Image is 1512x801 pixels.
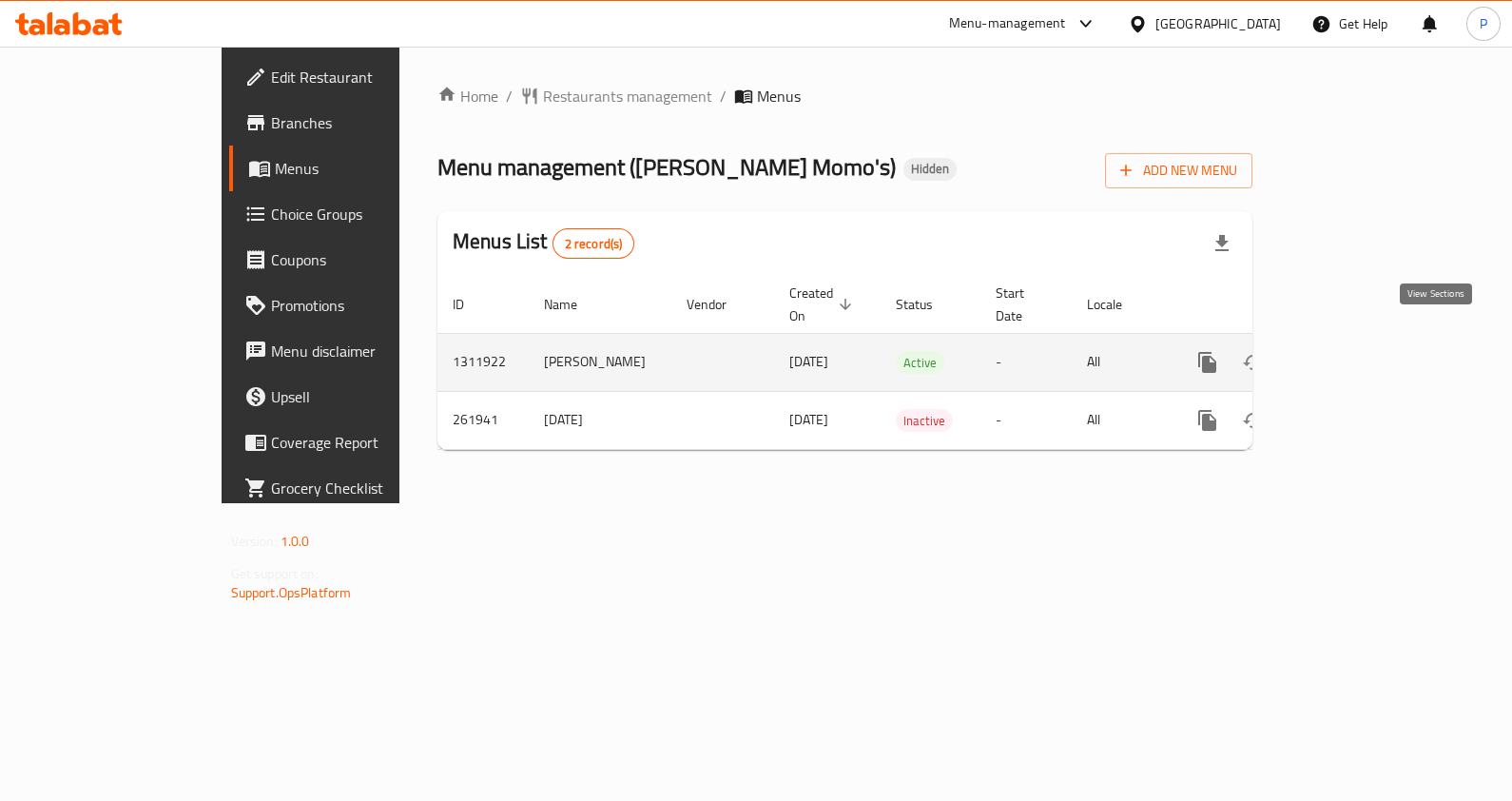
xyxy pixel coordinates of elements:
button: Add New Menu [1105,153,1252,188]
div: Hidden [903,158,957,181]
a: Grocery Checklist [229,465,475,511]
button: more [1185,340,1231,385]
td: 261941 [437,391,529,449]
span: [DATE] [789,349,828,374]
nav: breadcrumb [437,85,1252,107]
span: Promotions [271,294,459,317]
button: more [1185,398,1231,443]
span: P [1480,13,1487,34]
span: ID [453,293,489,316]
span: Name [544,293,602,316]
span: Active [896,352,944,374]
a: Branches [229,100,475,146]
a: Coverage Report [229,420,475,465]
table: enhanced table [437,276,1383,450]
span: Branches [271,111,459,134]
span: Upsell [271,385,459,408]
div: Total records count [552,228,635,259]
th: Actions [1170,276,1383,334]
div: Active [896,351,944,374]
div: Inactive [896,409,953,432]
td: - [980,391,1072,449]
td: 1311922 [437,333,529,391]
a: Coupons [229,237,475,283]
h2: Menus List [453,227,634,259]
span: Grocery Checklist [271,477,459,499]
span: Hidden [903,161,957,177]
span: Status [896,293,958,316]
span: Edit Restaurant [271,66,459,88]
span: Menu management ( [PERSON_NAME] Momo's ) [437,146,896,188]
span: Inactive [896,410,953,432]
span: Vendor [687,293,751,316]
a: Support.OpsPlatform [231,580,352,605]
div: Export file [1199,221,1245,266]
span: Menus [275,157,459,180]
a: Upsell [229,374,475,420]
span: Coupons [271,248,459,271]
a: Menu disclaimer [229,328,475,374]
a: Edit Restaurant [229,54,475,100]
div: [GEOGRAPHIC_DATA] [1155,13,1281,34]
td: All [1072,333,1170,391]
li: / [506,85,513,107]
a: Menus [229,146,475,191]
span: 1.0.0 [281,529,310,554]
span: Menus [757,85,801,107]
span: Created On [789,282,858,327]
td: [DATE] [529,391,671,449]
button: Change Status [1231,398,1276,443]
span: Menu disclaimer [271,340,459,362]
span: Start Date [996,282,1049,327]
td: All [1072,391,1170,449]
div: Menu-management [949,12,1066,35]
a: Promotions [229,283,475,328]
span: 2 record(s) [553,235,634,253]
span: Version: [231,529,278,554]
span: Restaurants management [543,85,712,107]
li: / [720,85,727,107]
span: Choice Groups [271,203,459,225]
a: Restaurants management [520,85,712,107]
span: Coverage Report [271,431,459,454]
span: Add New Menu [1120,159,1237,183]
span: Locale [1087,293,1147,316]
a: Choice Groups [229,191,475,237]
td: - [980,333,1072,391]
span: [DATE] [789,407,828,432]
button: Change Status [1231,340,1276,385]
span: Get support on: [231,561,319,586]
td: [PERSON_NAME] [529,333,671,391]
